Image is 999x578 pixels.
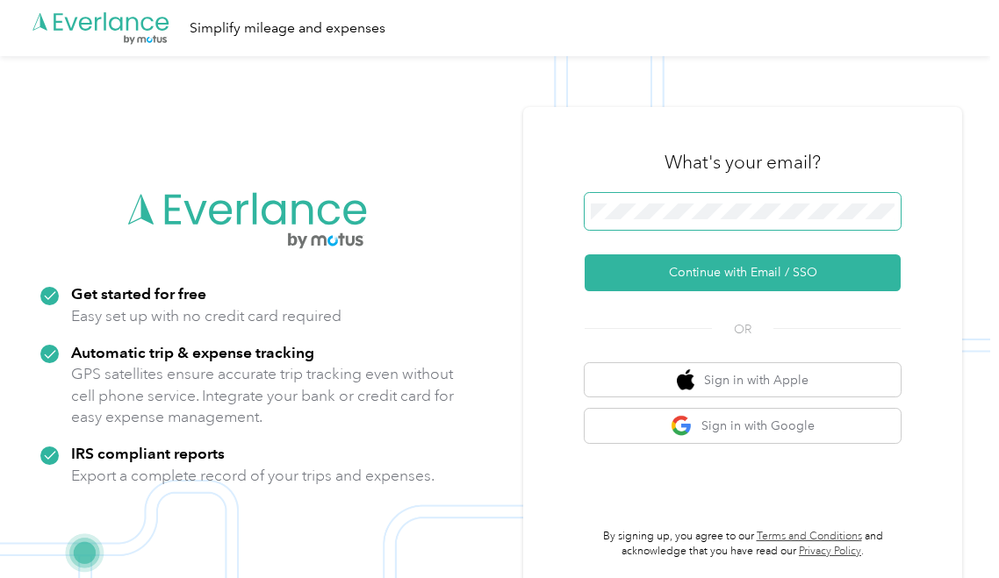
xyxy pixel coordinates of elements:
[585,529,901,560] p: By signing up, you agree to our and acknowledge that you have read our .
[585,363,901,397] button: apple logoSign in with Apple
[677,369,694,391] img: apple logo
[71,284,206,303] strong: Get started for free
[71,305,341,327] p: Easy set up with no credit card required
[71,444,225,462] strong: IRS compliant reports
[671,415,693,437] img: google logo
[190,18,385,39] div: Simplify mileage and expenses
[799,545,861,558] a: Privacy Policy
[71,465,435,487] p: Export a complete record of your trips and expenses.
[71,363,455,428] p: GPS satellites ensure accurate trip tracking even without cell phone service. Integrate your bank...
[71,343,314,361] strong: Automatic trip & expense tracking
[585,409,901,443] button: google logoSign in with Google
[712,320,773,339] span: OR
[665,150,821,175] h3: What's your email?
[585,254,901,291] button: Continue with Email / SSO
[757,530,862,543] a: Terms and Conditions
